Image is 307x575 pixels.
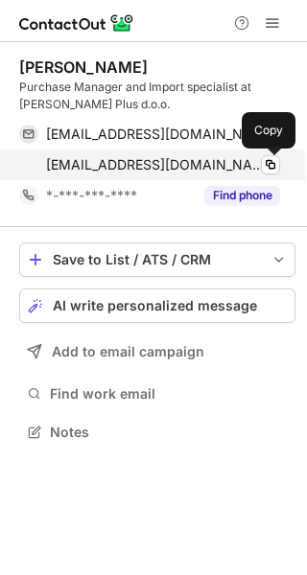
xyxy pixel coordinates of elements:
[19,57,148,77] div: [PERSON_NAME]
[19,79,295,113] div: Purchase Manager and Import specialist at [PERSON_NAME] Plus d.o.o.
[19,334,295,369] button: Add to email campaign
[53,298,257,313] span: AI write personalized message
[52,344,204,359] span: Add to email campaign
[19,419,295,446] button: Notes
[204,186,280,205] button: Reveal Button
[50,424,288,441] span: Notes
[50,385,288,402] span: Find work email
[19,242,295,277] button: save-profile-one-click
[19,288,295,323] button: AI write personalized message
[46,156,266,173] span: [EMAIL_ADDRESS][DOMAIN_NAME]
[19,380,295,407] button: Find work email
[19,11,134,34] img: ContactOut v5.3.10
[53,252,262,267] div: Save to List / ATS / CRM
[46,126,266,143] span: [EMAIL_ADDRESS][DOMAIN_NAME]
